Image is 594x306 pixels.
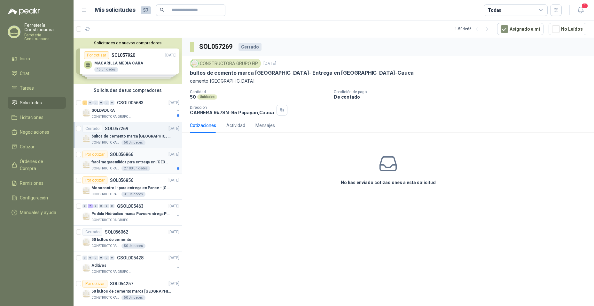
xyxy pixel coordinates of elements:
img: Company Logo [82,213,90,220]
span: Remisiones [20,180,43,187]
p: CONSTRUCTORA GRUPO FIP [91,192,120,197]
div: 0 [99,204,104,208]
button: No Leídos [549,23,586,35]
p: Pedido Hidráulico marca Pavco-entrega Popayán [91,211,171,217]
p: Monocontrol - para entrega en Pance - [GEOGRAPHIC_DATA] [91,185,171,191]
div: Todas [488,7,501,14]
div: Cerrado [82,228,102,236]
div: CONSTRUCTORA GRUPO FIP [190,59,261,68]
span: search [160,8,164,12]
p: GSOL005683 [117,101,144,105]
p: cemento [GEOGRAPHIC_DATA] [190,78,586,85]
div: Por cotizar [82,151,107,158]
p: SOL057269 [105,126,128,131]
div: 0 [82,256,87,260]
span: Tareas [20,85,34,92]
p: [DATE] [168,203,179,209]
div: Solicitudes de tus compradores [74,84,182,96]
img: Logo peakr [8,8,40,15]
p: CONSTRUCTORA GRUPO FIP [91,269,132,274]
span: Solicitudes [20,99,42,106]
a: Configuración [8,192,66,204]
span: Negociaciones [20,129,49,136]
p: CONSTRUCTORA GRUPO FIP [91,114,132,119]
img: Company Logo [82,135,90,143]
a: Solicitudes [8,97,66,109]
a: 0 7 0 0 0 0 GSOL005463[DATE] Company LogoPedido Hidráulico marca Pavco-entrega PopayánCONSTRUCTOR... [82,202,181,223]
a: Por cotizarSOL054257[DATE] Company Logo50 bultos de cemento marca [GEOGRAPHIC_DATA]CONSTRUCTORA G... [74,277,182,303]
span: Licitaciones [20,114,43,121]
div: 0 [82,204,87,208]
p: [DATE] [263,61,276,67]
p: bultos de cemento marca [GEOGRAPHIC_DATA]- Entrega en [GEOGRAPHIC_DATA]-Cauca [91,133,171,139]
a: 0 0 0 0 0 0 GSOL005428[DATE] Company LogoAditivosCONSTRUCTORA GRUPO FIP [82,254,181,274]
div: 0 [93,204,98,208]
h3: No has enviado cotizaciones a esta solicitud [341,179,436,186]
button: Solicitudes de nuevos compradores [76,41,179,45]
p: [DATE] [168,255,179,261]
a: 7 0 0 0 0 0 GSOL005683[DATE] Company LogoSOLDADURACONSTRUCTORA GRUPO FIP [82,99,181,119]
p: 50 [190,94,196,100]
a: Órdenes de Compra [8,155,66,175]
div: 0 [110,101,114,105]
div: 0 [104,256,109,260]
p: CONSTRUCTORA GRUPO FIP [91,166,120,171]
div: Actividad [226,122,245,129]
img: Company Logo [82,238,90,246]
img: Company Logo [82,264,90,272]
span: Configuración [20,194,48,201]
div: Por cotizar [82,280,107,287]
p: SOL056856 [110,178,133,183]
span: 1 [581,3,588,9]
div: 0 [88,256,93,260]
a: Inicio [8,53,66,65]
div: 31 Unidades [121,192,145,197]
div: 50 Unidades [121,243,145,249]
span: Cotizar [20,143,35,150]
img: Company Logo [191,60,198,67]
div: 0 [88,101,93,105]
p: 50 bultos de cemento marca [GEOGRAPHIC_DATA] [91,288,171,295]
span: Chat [20,70,29,77]
span: 57 [141,6,151,14]
div: Por cotizar [82,176,107,184]
img: Company Logo [82,161,90,168]
p: CONSTRUCTORA GRUPO FIP [91,140,120,145]
a: Manuales y ayuda [8,206,66,219]
span: Manuales y ayuda [20,209,56,216]
p: CONSTRUCTORA GRUPO FIP [91,243,120,249]
p: Condición de pago [334,90,591,94]
h3: SOL057269 [199,42,233,52]
h1: Mis solicitudes [95,5,136,15]
p: [DATE] [168,177,179,183]
a: Tareas [8,82,66,94]
p: De contado [334,94,591,100]
span: Inicio [20,55,30,62]
div: 0 [110,204,114,208]
p: SOL056866 [110,152,133,157]
div: Cotizaciones [190,122,216,129]
p: Dirección [190,105,274,110]
p: [DATE] [168,100,179,106]
div: 1 - 50 de 66 [455,24,492,34]
div: 0 [110,256,114,260]
a: Por cotizarSOL056856[DATE] Company LogoMonocontrol - para entrega en Pance - [GEOGRAPHIC_DATA]CON... [74,174,182,200]
div: Unidades [197,94,217,100]
a: CerradoSOL057269[DATE] Company Logobultos de cemento marca [GEOGRAPHIC_DATA]- Entrega en [GEOGRAP... [74,122,182,148]
p: Ferretería Construcauca [24,23,66,32]
div: 7 [88,204,93,208]
p: GSOL005428 [117,256,144,260]
div: Mensajes [255,122,275,129]
div: Solicitudes de nuevos compradoresPor cotizarSOL057920[DATE] MACARILLA MEDIA CARA15 UnidadesPor co... [74,38,182,84]
img: Company Logo [82,187,90,194]
div: 50 Unidades [121,140,145,145]
p: [DATE] [168,229,179,235]
p: [DATE] [168,152,179,158]
a: Cotizar [8,141,66,153]
p: [DATE] [168,126,179,132]
div: Cerrado [82,125,102,132]
p: Ferreteria Construcauca [24,33,66,41]
div: Cerrado [238,43,262,51]
p: Aditivos [91,263,106,269]
div: 0 [99,256,104,260]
